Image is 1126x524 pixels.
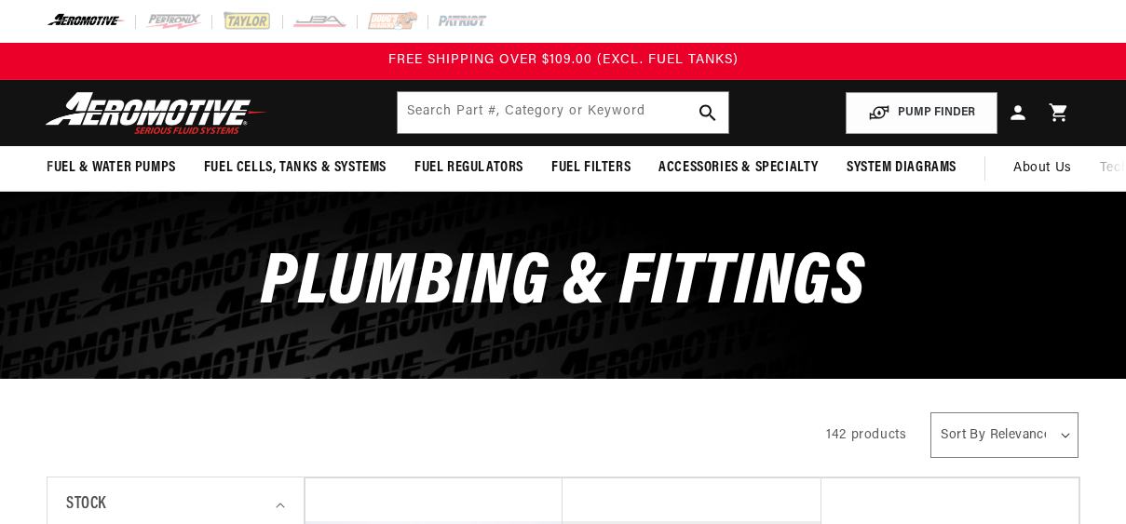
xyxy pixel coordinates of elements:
[261,248,865,321] span: Plumbing & Fittings
[658,158,819,178] span: Accessories & Specialty
[537,146,644,190] summary: Fuel Filters
[1013,161,1072,175] span: About Us
[204,158,387,178] span: Fuel Cells, Tanks & Systems
[833,146,970,190] summary: System Diagrams
[414,158,523,178] span: Fuel Regulators
[40,91,273,135] img: Aeromotive
[999,146,1086,191] a: About Us
[847,158,956,178] span: System Diagrams
[66,491,106,518] span: Stock
[398,92,727,133] input: Search by Part Number, Category or Keyword
[687,92,728,133] button: search button
[644,146,833,190] summary: Accessories & Specialty
[190,146,400,190] summary: Fuel Cells, Tanks & Systems
[551,158,631,178] span: Fuel Filters
[33,146,190,190] summary: Fuel & Water Pumps
[826,428,906,442] span: 142 products
[846,92,997,134] button: PUMP FINDER
[388,53,739,67] span: FREE SHIPPING OVER $109.00 (EXCL. FUEL TANKS)
[400,146,537,190] summary: Fuel Regulators
[47,158,176,178] span: Fuel & Water Pumps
